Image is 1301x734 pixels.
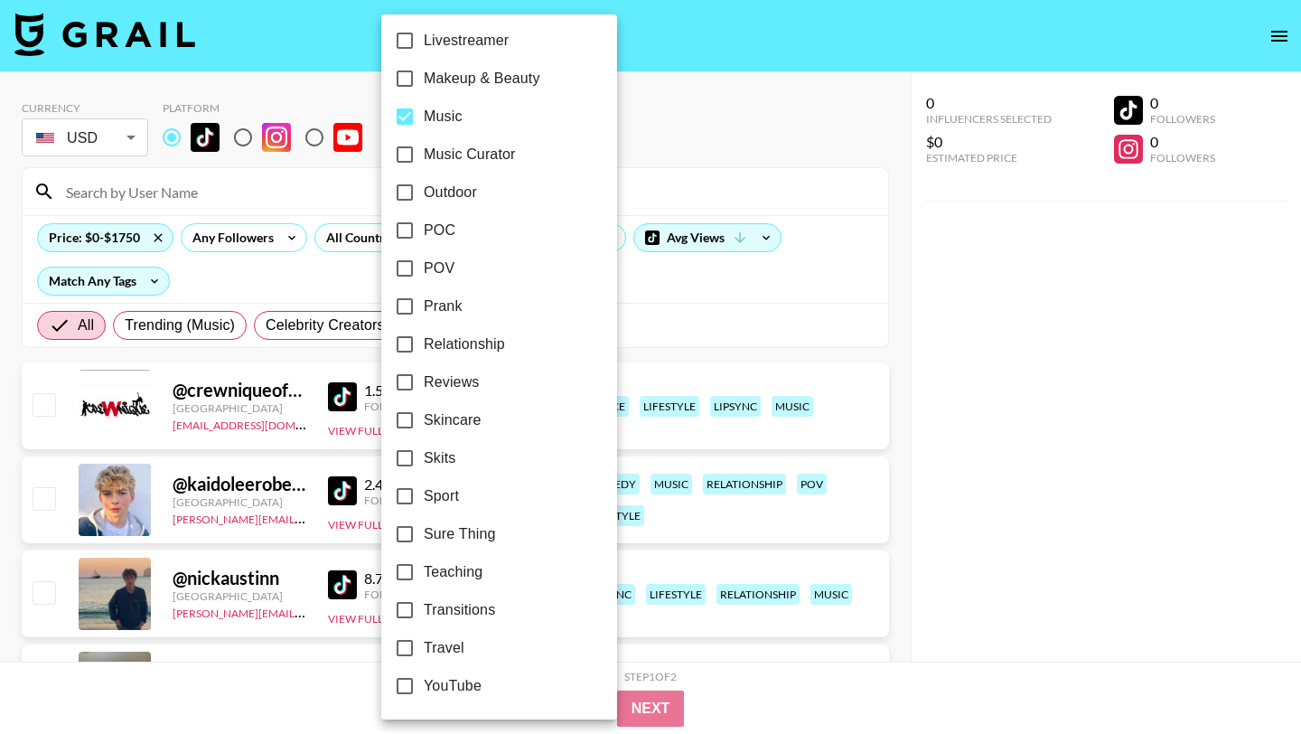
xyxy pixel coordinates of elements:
span: Outdoor [424,182,477,203]
span: Prank [424,296,463,317]
iframe: Drift Widget Chat Controller [1211,644,1279,712]
span: Teaching [424,561,482,583]
span: Makeup & Beauty [424,68,540,89]
span: Music [424,106,463,127]
span: Skits [424,447,455,469]
span: Reviews [424,372,480,393]
span: Livestreamer [424,30,509,52]
span: Sure Thing [424,523,495,545]
span: Music Curator [424,144,516,165]
span: Sport [424,485,459,507]
span: POV [424,258,454,279]
span: POC [424,220,455,241]
span: Relationship [424,334,505,355]
span: YouTube [424,675,482,697]
span: Transitions [424,599,495,621]
span: Skincare [424,409,481,431]
span: Travel [424,637,464,659]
